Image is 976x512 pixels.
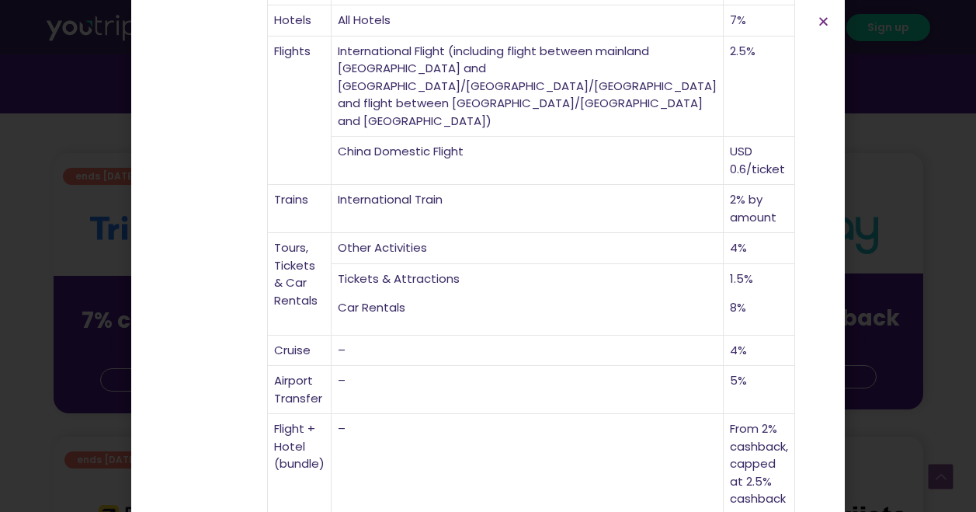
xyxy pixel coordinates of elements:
[338,270,717,288] p: Tickets & Attractions
[332,233,724,264] td: Other Activities
[332,336,724,367] td: –
[332,5,724,37] td: All Hotels
[332,137,724,185] td: China Domestic Flight
[268,37,332,186] td: Flights
[332,366,724,414] td: –
[724,233,795,264] td: 4%
[818,16,829,27] a: Close
[268,185,332,233] td: Trains
[338,299,405,315] span: Car Rentals
[724,5,795,37] td: 7%
[730,270,788,288] p: 1.5%
[724,185,795,233] td: 2% by amount
[724,137,795,185] td: USD 0.6/ticket
[268,5,332,37] td: Hotels
[332,185,724,233] td: International Train
[730,299,746,315] span: 8%
[724,37,795,138] td: 2.5%
[332,37,724,138] td: International Flight (including flight between mainland [GEOGRAPHIC_DATA] and [GEOGRAPHIC_DATA]/[...
[268,336,332,367] td: Cruise
[724,336,795,367] td: 4%
[268,233,332,336] td: Tours, Tickets & Car Rentals
[268,366,332,414] td: Airport Transfer
[724,366,795,414] td: 5%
